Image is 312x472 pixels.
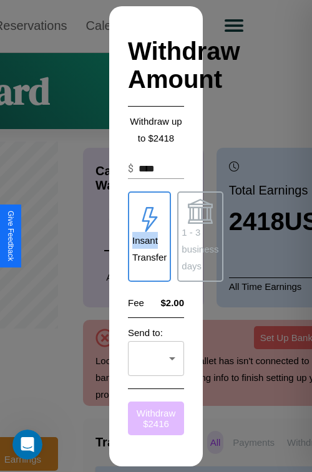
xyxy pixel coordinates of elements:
[182,224,218,274] p: 1 - 3 business days
[128,25,184,107] h2: Withdraw Amount
[160,297,184,308] h4: $2.00
[128,294,144,311] p: Fee
[12,430,42,460] iframe: Intercom live chat
[128,161,134,176] p: $
[128,402,184,435] button: Withdraw $2416
[128,324,184,341] p: Send to:
[6,211,15,261] div: Give Feedback
[128,113,184,147] p: Withdraw up to $ 2418
[132,232,167,266] p: Insant Transfer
